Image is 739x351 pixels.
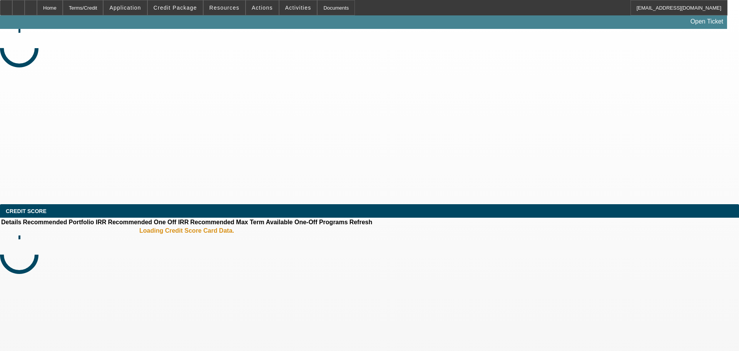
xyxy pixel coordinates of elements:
[104,0,147,15] button: Application
[6,208,47,214] span: CREDIT SCORE
[148,0,203,15] button: Credit Package
[109,5,141,11] span: Application
[246,0,279,15] button: Actions
[252,5,273,11] span: Actions
[107,218,189,226] th: Recommended One Off IRR
[190,218,265,226] th: Recommended Max Term
[154,5,197,11] span: Credit Package
[22,218,107,226] th: Recommended Portfolio IRR
[285,5,311,11] span: Activities
[266,218,348,226] th: Available One-Off Programs
[139,227,234,234] b: Loading Credit Score Card Data.
[279,0,317,15] button: Activities
[209,5,239,11] span: Resources
[204,0,245,15] button: Resources
[687,15,726,28] a: Open Ticket
[349,218,373,226] th: Refresh
[1,218,22,226] th: Details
